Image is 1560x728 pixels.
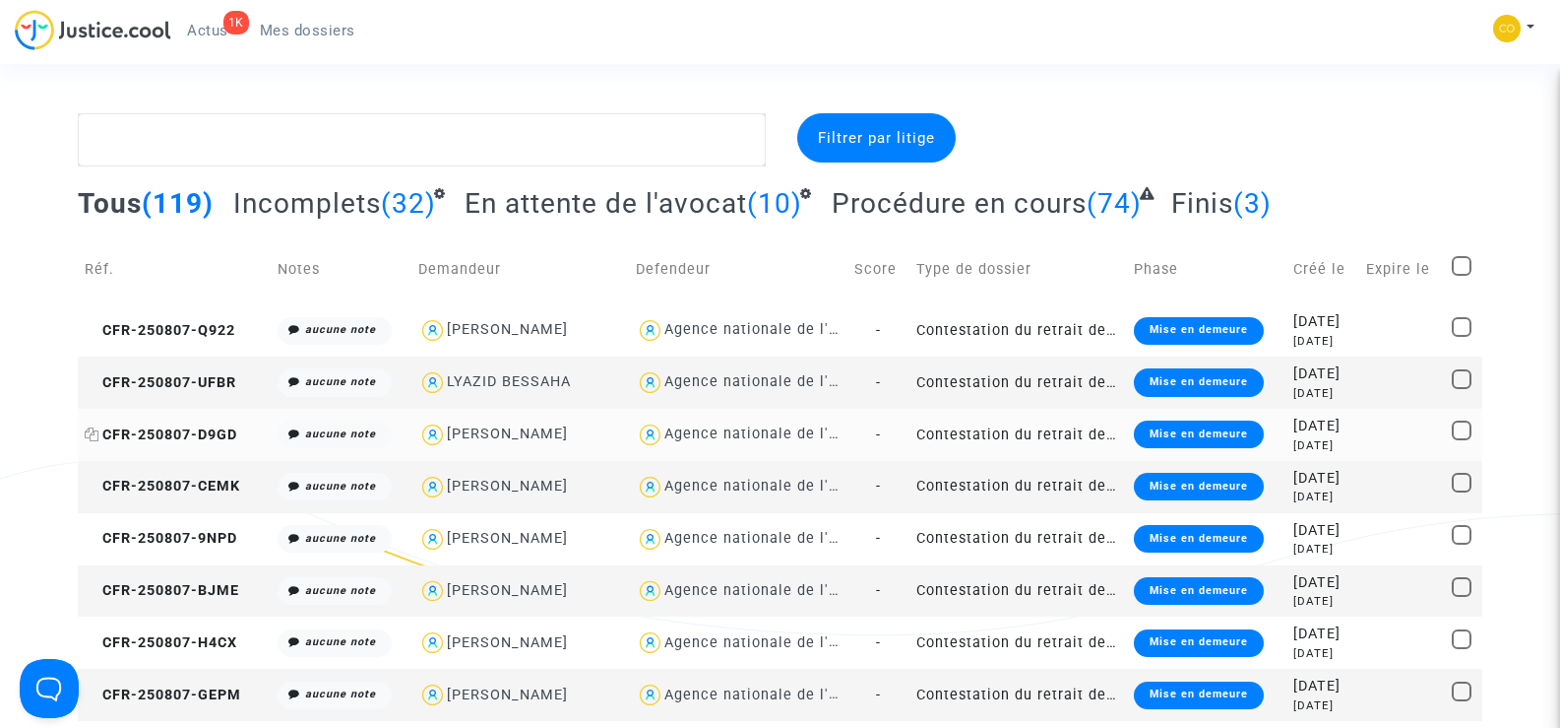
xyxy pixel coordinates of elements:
[78,234,271,304] td: Réf.
[909,617,1127,669] td: Contestation du retrait de [PERSON_NAME] par l'ANAH (mandataire)
[909,513,1127,565] td: Contestation du retrait de [PERSON_NAME] par l'ANAH (mandataire)
[85,374,236,391] span: CFR-250807-UFBR
[1293,572,1352,594] div: [DATE]
[909,409,1127,461] td: Contestation du retrait de [PERSON_NAME] par l'ANAH (mandataire)
[305,635,376,648] i: aucune note
[418,681,447,709] img: icon-user.svg
[85,530,237,547] span: CFR-250807-9NPD
[876,634,881,651] span: -
[1087,187,1142,220] span: (74)
[636,577,664,606] img: icon-user.svg
[876,530,881,547] span: -
[664,687,881,703] div: Agence nationale de l'habitat
[1293,593,1352,610] div: [DATE]
[305,480,376,493] i: aucune note
[305,688,376,700] i: aucune note
[636,629,664,657] img: icon-user.svg
[1293,541,1352,558] div: [DATE]
[465,187,747,220] span: En attente de l'avocat
[1293,333,1352,350] div: [DATE]
[305,584,376,597] i: aucune note
[1293,676,1352,697] div: [DATE]
[1293,311,1352,333] div: [DATE]
[85,478,240,495] span: CFR-250807-CEMK
[418,473,447,501] img: icon-user.svg
[1293,416,1352,437] div: [DATE]
[876,582,881,599] span: -
[909,565,1127,618] td: Contestation du retrait de [PERSON_NAME] par l'ANAH (mandataire)
[876,374,881,391] span: -
[1293,624,1352,645] div: [DATE]
[909,461,1127,513] td: Contestation du retrait de [PERSON_NAME] par l'ANAH (mandataire)
[664,478,881,495] div: Agence nationale de l'habitat
[85,634,237,651] span: CFR-250807-H4CX
[447,530,568,547] div: [PERSON_NAME]
[411,234,629,304] td: Demandeur
[664,582,881,599] div: Agence nationale de l'habitat
[1293,520,1352,542] div: [DATE]
[832,187,1087,220] span: Procédure en cours
[223,11,249,34] div: 1K
[78,187,142,220] span: Tous
[1293,468,1352,490] div: [DATE]
[1359,234,1445,304] td: Expire le
[876,322,881,339] span: -
[876,427,881,443] span: -
[664,530,881,547] div: Agence nationale de l'habitat
[418,316,447,345] img: icon-user.svg
[85,582,239,599] span: CFR-250807-BJME
[305,323,376,336] i: aucune note
[1233,187,1272,220] span: (3)
[305,428,376,440] i: aucune note
[447,687,568,703] div: [PERSON_NAME]
[447,582,568,599] div: [PERSON_NAME]
[1293,645,1352,662] div: [DATE]
[1134,473,1264,500] div: Mise en demeure
[244,16,371,45] a: Mes dossiers
[636,473,664,501] img: icon-user.svg
[1493,15,1521,42] img: 84a266a8493598cb3cce1313e02c3431
[447,478,568,495] div: [PERSON_NAME]
[447,373,571,390] div: LYAZID BESSAHA
[85,427,237,443] span: CFR-250807-D9GD
[636,681,664,709] img: icon-user.svg
[20,659,79,718] iframe: Help Scout Beacon - Open
[142,187,214,220] span: (119)
[629,234,846,304] td: Defendeur
[418,629,447,657] img: icon-user.svg
[847,234,909,304] td: Score
[1293,364,1352,385] div: [DATE]
[271,234,411,304] td: Notes
[305,532,376,545] i: aucune note
[418,421,447,449] img: icon-user.svg
[1134,368,1264,396] div: Mise en demeure
[636,368,664,397] img: icon-user.svg
[85,687,241,703] span: CFR-250807-GEPM
[909,234,1127,304] td: Type de dossier
[418,368,447,397] img: icon-user.svg
[381,187,436,220] span: (32)
[1134,421,1264,448] div: Mise en demeure
[447,634,568,651] div: [PERSON_NAME]
[1293,385,1352,402] div: [DATE]
[85,322,235,339] span: CFR-250807-Q922
[636,421,664,449] img: icon-user.svg
[418,525,447,554] img: icon-user.svg
[1134,525,1264,553] div: Mise en demeure
[305,375,376,388] i: aucune note
[1293,489,1352,505] div: [DATE]
[1293,697,1352,714] div: [DATE]
[1171,187,1233,220] span: Finis
[1134,317,1264,345] div: Mise en demeure
[664,373,881,390] div: Agence nationale de l'habitat
[636,316,664,345] img: icon-user.svg
[747,187,802,220] span: (10)
[636,525,664,554] img: icon-user.svg
[260,22,355,39] span: Mes dossiers
[447,321,568,338] div: [PERSON_NAME]
[909,304,1127,357] td: Contestation du retrait de [PERSON_NAME] par l'ANAH (mandataire)
[15,10,171,50] img: jc-logo.svg
[233,187,381,220] span: Incomplets
[818,129,935,147] span: Filtrer par litige
[876,687,881,703] span: -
